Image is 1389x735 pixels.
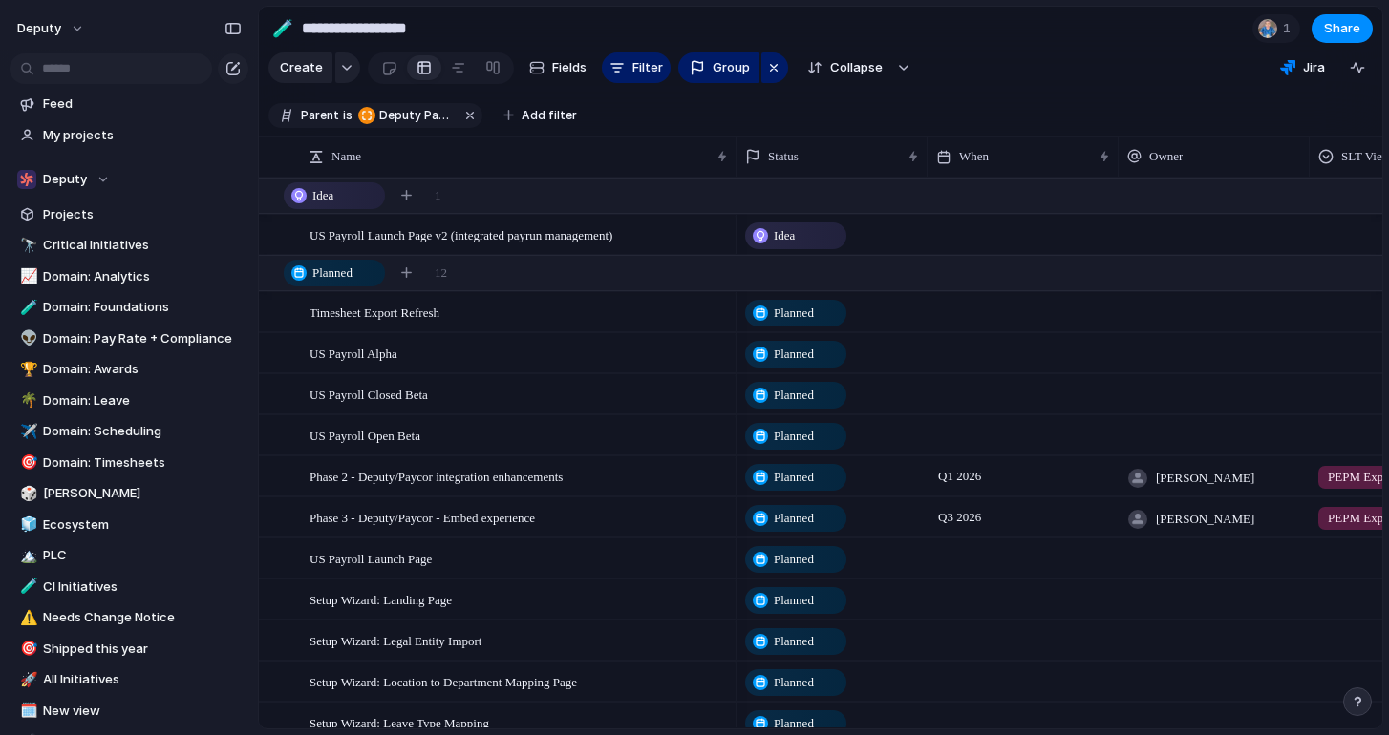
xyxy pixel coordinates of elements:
[20,327,33,349] div: 👽
[43,236,242,255] span: Critical Initiatives
[312,263,353,283] span: Planned
[43,94,242,114] span: Feed
[1149,147,1183,166] span: Owner
[10,262,248,291] div: 📈Domain: Analytics
[20,297,33,319] div: 🧪
[43,702,242,721] span: New view
[20,451,33,473] div: 🎯
[20,235,33,257] div: 🔭
[713,58,750,77] span: Group
[10,165,248,194] button: Deputy
[17,702,36,721] button: 🗓️
[43,329,242,348] span: Domain: Pay Rate + Compliance
[10,387,248,415] a: 🌴Domain: Leave
[310,424,420,446] span: US Payroll Open Beta
[310,223,612,245] span: US Payroll Launch Page v2 (integrated payrun management)
[10,665,248,694] div: 🚀All Initiatives
[17,484,36,503] button: 🎲
[10,355,248,384] a: 🏆Domain: Awards
[310,465,563,487] span: Phase 2 - Deputy/Paycor integration enhancements
[522,107,577,124] span: Add filter
[17,391,36,410] button: 🌴
[43,670,242,689] span: All Initiatives
[339,105,356,126] button: is
[310,383,428,405] span: US Payroll Closed Beta
[20,700,33,722] div: 🗓️
[272,15,293,41] div: 🧪
[774,427,814,446] span: Planned
[43,453,242,472] span: Domain: Timesheets
[43,640,242,659] span: Shipped this year
[774,345,814,364] span: Planned
[10,121,248,150] a: My projects
[10,90,248,118] a: Feed
[20,638,33,660] div: 🎯
[1312,14,1373,43] button: Share
[17,298,36,317] button: 🧪
[774,591,814,610] span: Planned
[17,608,36,627] button: ⚠️
[267,13,298,44] button: 🧪
[10,603,248,632] a: ⚠️Needs Change Notice
[522,52,594,83] button: Fields
[10,511,248,539] div: 🧊Ecosystem
[280,58,323,77] span: Create
[310,670,577,692] span: Setup Wizard: Location to Department Mapping Page
[774,226,795,245] span: Idea
[774,632,814,651] span: Planned
[354,105,458,126] button: Deputy Payroll - US
[310,629,481,651] span: Setup Wizard: Legal Entity Import
[310,711,489,733] span: Setup Wizard: Leave Type Mapping
[959,147,989,166] span: When
[20,265,33,287] div: 📈
[10,417,248,446] div: ✈️Domain: Scheduling
[1283,19,1296,38] span: 1
[17,329,36,348] button: 👽
[435,263,447,283] span: 12
[10,573,248,601] a: 🧪CI Initiatives
[933,465,986,488] span: Q1 2026
[331,147,361,166] span: Name
[343,107,353,124] span: is
[10,231,248,260] a: 🔭Critical Initiatives
[43,170,87,189] span: Deputy
[268,52,332,83] button: Create
[774,550,814,569] span: Planned
[1156,510,1254,529] span: [PERSON_NAME]
[310,547,432,569] span: US Payroll Launch Page
[632,58,663,77] span: Filter
[20,359,33,381] div: 🏆
[17,236,36,255] button: 🔭
[310,342,397,364] span: US Payroll Alpha
[768,147,799,166] span: Status
[933,506,986,529] span: Q3 2026
[17,422,36,441] button: ✈️
[310,301,439,323] span: Timesheet Export Refresh
[774,673,814,692] span: Planned
[1324,19,1360,38] span: Share
[10,479,248,508] a: 🎲[PERSON_NAME]
[43,484,242,503] span: [PERSON_NAME]
[602,52,671,83] button: Filter
[10,541,248,570] a: 🏔️PLC
[10,325,248,353] a: 👽Domain: Pay Rate + Compliance
[10,697,248,725] a: 🗓️New view
[17,19,61,38] span: deputy
[17,546,36,565] button: 🏔️
[17,453,36,472] button: 🎯
[43,608,242,627] span: Needs Change Notice
[774,304,814,323] span: Planned
[43,515,242,535] span: Ecosystem
[774,386,814,405] span: Planned
[17,640,36,659] button: 🎯
[20,545,33,567] div: 🏔️
[43,391,242,410] span: Domain: Leave
[312,186,333,205] span: Idea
